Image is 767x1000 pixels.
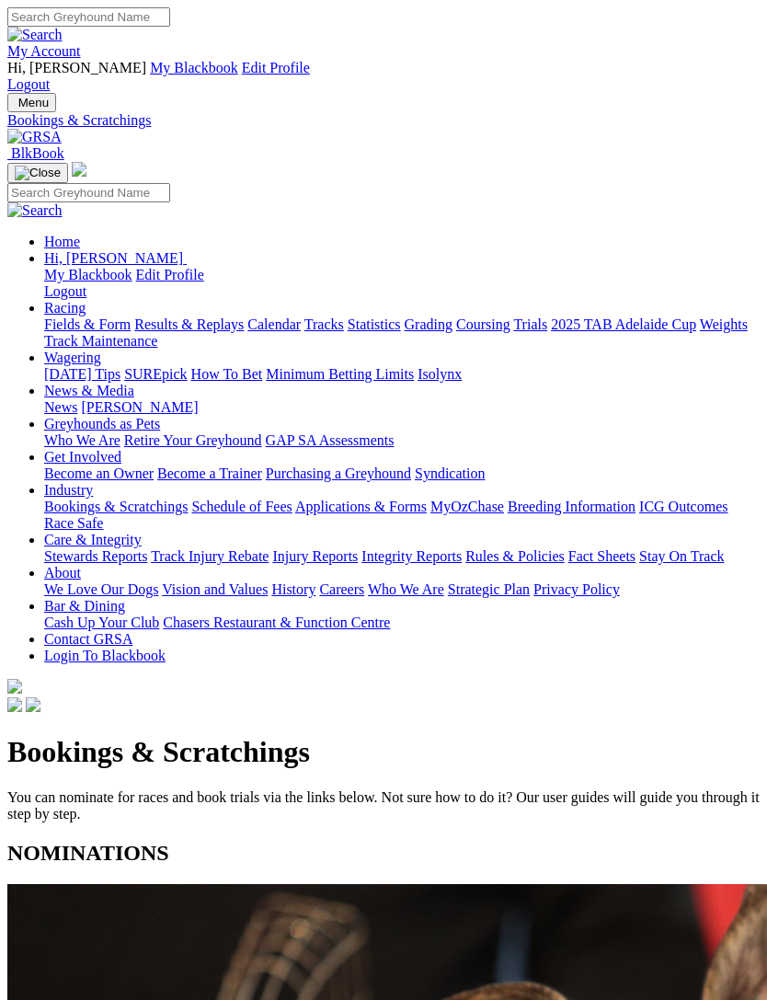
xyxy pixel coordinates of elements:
[7,112,760,129] a: Bookings & Scratchings
[266,432,395,448] a: GAP SA Assessments
[44,316,131,332] a: Fields & Form
[348,316,401,332] a: Statistics
[18,96,49,109] span: Menu
[7,183,170,202] input: Search
[266,366,414,382] a: Minimum Betting Limits
[405,316,452,332] a: Grading
[508,499,635,514] a: Breeding Information
[81,399,198,415] a: [PERSON_NAME]
[134,316,244,332] a: Results & Replays
[7,60,146,75] span: Hi, [PERSON_NAME]
[639,548,724,564] a: Stay On Track
[44,366,760,383] div: Wagering
[44,383,134,398] a: News & Media
[448,581,530,597] a: Strategic Plan
[44,250,187,266] a: Hi, [PERSON_NAME]
[44,499,188,514] a: Bookings & Scratchings
[7,129,62,145] img: GRSA
[7,7,170,27] input: Search
[44,316,760,350] div: Racing
[44,482,93,498] a: Industry
[430,499,504,514] a: MyOzChase
[7,841,760,866] h2: NOMINATIONS
[44,581,158,597] a: We Love Our Dogs
[44,565,81,580] a: About
[247,316,301,332] a: Calendar
[44,250,183,266] span: Hi, [PERSON_NAME]
[7,60,760,93] div: My Account
[7,163,68,183] button: Toggle navigation
[266,466,411,481] a: Purchasing a Greyhound
[44,548,147,564] a: Stewards Reports
[44,598,125,614] a: Bar & Dining
[7,76,50,92] a: Logout
[15,166,61,180] img: Close
[7,697,22,712] img: facebook.svg
[415,466,485,481] a: Syndication
[44,631,132,647] a: Contact GRSA
[242,60,310,75] a: Edit Profile
[44,466,760,482] div: Get Involved
[136,267,204,282] a: Edit Profile
[44,267,760,300] div: Hi, [PERSON_NAME]
[44,350,101,365] a: Wagering
[7,43,81,59] a: My Account
[7,93,56,112] button: Toggle navigation
[72,162,86,177] img: logo-grsa-white.png
[44,333,157,349] a: Track Maintenance
[361,548,462,564] a: Integrity Reports
[295,499,427,514] a: Applications & Forms
[7,27,63,43] img: Search
[700,316,748,332] a: Weights
[368,581,444,597] a: Who We Are
[44,648,166,663] a: Login To Blackbook
[44,532,142,547] a: Care & Integrity
[151,548,269,564] a: Track Injury Rebate
[44,234,80,249] a: Home
[44,432,120,448] a: Who We Are
[568,548,635,564] a: Fact Sheets
[272,548,358,564] a: Injury Reports
[44,615,760,631] div: Bar & Dining
[191,366,263,382] a: How To Bet
[271,581,315,597] a: History
[44,416,160,431] a: Greyhounds as Pets
[44,267,132,282] a: My Blackbook
[533,581,620,597] a: Privacy Policy
[44,615,159,630] a: Cash Up Your Club
[465,548,565,564] a: Rules & Policies
[513,316,547,332] a: Trials
[124,432,262,448] a: Retire Your Greyhound
[7,202,63,219] img: Search
[44,581,760,598] div: About
[26,697,40,712] img: twitter.svg
[7,789,760,822] p: You can nominate for races and book trials via the links below. Not sure how to do it? Our user g...
[44,300,86,316] a: Racing
[7,145,64,161] a: BlkBook
[44,399,760,416] div: News & Media
[150,60,238,75] a: My Blackbook
[11,145,64,161] span: BlkBook
[7,679,22,694] img: logo-grsa-white.png
[191,499,292,514] a: Schedule of Fees
[319,581,364,597] a: Careers
[639,499,727,514] a: ICG Outcomes
[44,366,120,382] a: [DATE] Tips
[163,615,390,630] a: Chasers Restaurant & Function Centre
[456,316,510,332] a: Coursing
[418,366,462,382] a: Isolynx
[44,399,77,415] a: News
[44,432,760,449] div: Greyhounds as Pets
[551,316,696,332] a: 2025 TAB Adelaide Cup
[44,466,154,481] a: Become an Owner
[162,581,268,597] a: Vision and Values
[44,283,86,299] a: Logout
[44,548,760,565] div: Care & Integrity
[157,466,262,481] a: Become a Trainer
[44,499,760,532] div: Industry
[44,515,103,531] a: Race Safe
[44,449,121,465] a: Get Involved
[7,735,760,769] h1: Bookings & Scratchings
[124,366,187,382] a: SUREpick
